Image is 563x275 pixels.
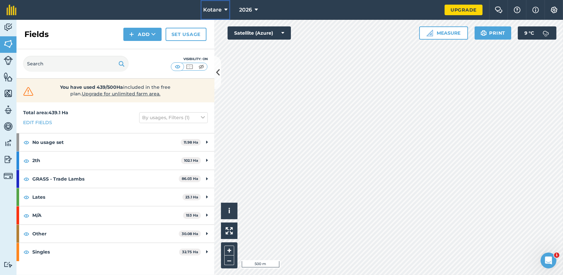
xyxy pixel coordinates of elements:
[518,26,556,40] button: 9 °C
[23,193,29,201] img: svg+xml;base64,PHN2ZyB4bWxucz0iaHR0cDovL3d3dy53My5vcmcvMjAwMC9zdmciIHdpZHRoPSIxOCIgaGVpZ2h0PSIyNC...
[182,250,198,254] strong: 32.75 Ha
[23,248,29,256] img: svg+xml;base64,PHN2ZyB4bWxucz0iaHR0cDovL3d3dy53My5vcmcvMjAwMC9zdmciIHdpZHRoPSIxOCIgaGVpZ2h0PSIyNC...
[23,230,29,238] img: svg+xml;base64,PHN2ZyB4bWxucz0iaHR0cDovL3d3dy53My5vcmcvMjAwMC9zdmciIHdpZHRoPSIxOCIgaGVpZ2h0PSIyNC...
[32,188,182,206] strong: Lates
[16,170,214,188] div: GRASS - Trade Lambs86.03 Ha
[197,63,205,70] img: svg+xml;base64,PHN2ZyB4bWxucz0iaHR0cDovL3d3dy53My5vcmcvMjAwMC9zdmciIHdpZHRoPSI1MCIgaGVpZ2h0PSI0MC...
[185,63,194,70] img: svg+xml;base64,PHN2ZyB4bWxucz0iaHR0cDovL3d3dy53My5vcmcvMjAwMC9zdmciIHdpZHRoPSI1MCIgaGVpZ2h0PSI0MC...
[532,6,539,14] img: svg+xml;base64,PHN2ZyB4bWxucz0iaHR0cDovL3d3dy53My5vcmcvMjAwMC9zdmciIHdpZHRoPSIxNyIgaGVpZ2h0PSIxNy...
[4,261,13,268] img: svg+xml;base64,PD94bWwgdmVyc2lvbj0iMS4wIiBlbmNvZGluZz0idXRmLTgiPz4KPCEtLSBHZW5lcmF0b3I6IEFkb2JlIE...
[426,30,433,36] img: Ruler icon
[524,26,534,40] span: 9 ° C
[185,195,198,199] strong: 23.1 Ha
[226,227,233,234] img: Four arrows, one pointing top left, one top right, one bottom right and the last bottom left
[228,26,291,40] button: Satellite (Azure)
[16,188,214,206] div: Lates23.1 Ha
[481,29,487,37] img: svg+xml;base64,PHN2ZyB4bWxucz0iaHR0cDovL3d3dy53My5vcmcvMjAwMC9zdmciIHdpZHRoPSIxOSIgaGVpZ2h0PSIyNC...
[495,7,503,13] img: Two speech bubbles overlapping with the left bubble in the forefront
[23,119,52,126] a: Edit fields
[224,256,234,265] button: –
[23,110,68,116] strong: Total area : 439.1 Ha
[4,105,13,115] img: svg+xml;base64,PD94bWwgdmVyc2lvbj0iMS4wIiBlbmNvZGluZz0idXRmLTgiPz4KPCEtLSBHZW5lcmF0b3I6IEFkb2JlIE...
[23,138,29,146] img: svg+xml;base64,PHN2ZyB4bWxucz0iaHR0cDovL3d3dy53My5vcmcvMjAwMC9zdmciIHdpZHRoPSIxOCIgaGVpZ2h0PSIyNC...
[4,22,13,32] img: svg+xml;base64,PD94bWwgdmVyc2lvbj0iMS4wIiBlbmNvZGluZz0idXRmLTgiPz4KPCEtLSBHZW5lcmF0b3I6IEFkb2JlIE...
[173,63,182,70] img: svg+xml;base64,PHN2ZyB4bWxucz0iaHR0cDovL3d3dy53My5vcmcvMjAwMC9zdmciIHdpZHRoPSI1MCIgaGVpZ2h0PSI0MC...
[16,133,214,151] div: No usage set11.98 Ha
[541,253,556,268] iframe: Intercom live chat
[419,26,468,40] button: Measure
[550,7,558,13] img: A cog icon
[184,140,198,145] strong: 11.98 Ha
[228,207,230,215] span: i
[23,175,29,183] img: svg+xml;base64,PHN2ZyB4bWxucz0iaHR0cDovL3d3dy53My5vcmcvMjAwMC9zdmciIHdpZHRoPSIxOCIgaGVpZ2h0PSIyNC...
[4,155,13,164] img: svg+xml;base64,PD94bWwgdmVyc2lvbj0iMS4wIiBlbmNvZGluZz0idXRmLTgiPz4KPCEtLSBHZW5lcmF0b3I6IEFkb2JlIE...
[32,170,179,188] strong: GRASS - Trade Lambs
[182,231,198,236] strong: 30.08 Ha
[4,121,13,131] img: svg+xml;base64,PD94bWwgdmVyc2lvbj0iMS4wIiBlbmNvZGluZz0idXRmLTgiPz4KPCEtLSBHZW5lcmF0b3I6IEFkb2JlIE...
[23,212,29,220] img: svg+xml;base64,PHN2ZyB4bWxucz0iaHR0cDovL3d3dy53My5vcmcvMjAwMC9zdmciIHdpZHRoPSIxOCIgaGVpZ2h0PSIyNC...
[32,133,181,151] strong: No usage set
[554,253,559,258] span: 1
[513,7,521,13] img: A question mark icon
[184,158,198,163] strong: 102.1 Ha
[16,206,214,224] div: M/A153 Ha
[4,39,13,49] img: svg+xml;base64,PHN2ZyB4bWxucz0iaHR0cDovL3d3dy53My5vcmcvMjAwMC9zdmciIHdpZHRoPSI1NiIgaGVpZ2h0PSI2MC...
[171,56,208,62] div: Visibility: On
[129,30,134,38] img: svg+xml;base64,PHN2ZyB4bWxucz0iaHR0cDovL3d3dy53My5vcmcvMjAwMC9zdmciIHdpZHRoPSIxNCIgaGVpZ2h0PSIyNC...
[23,56,129,72] input: Search
[22,86,35,96] img: svg+xml;base64,PHN2ZyB4bWxucz0iaHR0cDovL3d3dy53My5vcmcvMjAwMC9zdmciIHdpZHRoPSIzMiIgaGVpZ2h0PSIzMC...
[45,84,186,97] span: included in the free plan .
[4,72,13,82] img: svg+xml;base64,PHN2ZyB4bWxucz0iaHR0cDovL3d3dy53My5vcmcvMjAwMC9zdmciIHdpZHRoPSI1NiIgaGVpZ2h0PSI2MC...
[4,56,13,65] img: svg+xml;base64,PD94bWwgdmVyc2lvbj0iMS4wIiBlbmNvZGluZz0idXRmLTgiPz4KPCEtLSBHZW5lcmF0b3I6IEFkb2JlIE...
[139,112,208,123] button: By usages, Filters (1)
[23,157,29,165] img: svg+xml;base64,PHN2ZyB4bWxucz0iaHR0cDovL3d3dy53My5vcmcvMjAwMC9zdmciIHdpZHRoPSIxOCIgaGVpZ2h0PSIyNC...
[82,91,161,97] span: Upgrade for unlimited farm area.
[32,243,179,261] strong: Singles
[32,225,179,243] strong: Other
[4,138,13,148] img: svg+xml;base64,PD94bWwgdmVyc2lvbj0iMS4wIiBlbmNvZGluZz0idXRmLTgiPz4KPCEtLSBHZW5lcmF0b3I6IEFkb2JlIE...
[4,88,13,98] img: svg+xml;base64,PHN2ZyB4bWxucz0iaHR0cDovL3d3dy53My5vcmcvMjAwMC9zdmciIHdpZHRoPSI1NiIgaGVpZ2h0PSI2MC...
[16,225,214,243] div: Other30.08 Ha
[60,84,123,90] strong: You have used 439/500Ha
[166,28,206,41] a: Set usage
[239,6,252,14] span: 2026
[22,84,209,97] a: You have used 439/500Haincluded in the free plan.Upgrade for unlimited farm area.
[123,28,162,41] button: Add
[475,26,512,40] button: Print
[182,176,198,181] strong: 86.03 Ha
[16,152,214,169] div: 2th102.1 Ha
[186,213,198,218] strong: 153 Ha
[32,152,181,169] strong: 2th
[539,26,552,40] img: svg+xml;base64,PD94bWwgdmVyc2lvbj0iMS4wIiBlbmNvZGluZz0idXRmLTgiPz4KPCEtLSBHZW5lcmF0b3I6IEFkb2JlIE...
[445,5,483,15] a: Upgrade
[221,203,237,219] button: i
[7,5,16,15] img: fieldmargin Logo
[24,29,49,40] h2: Fields
[4,171,13,181] img: svg+xml;base64,PD94bWwgdmVyc2lvbj0iMS4wIiBlbmNvZGluZz0idXRmLTgiPz4KPCEtLSBHZW5lcmF0b3I6IEFkb2JlIE...
[203,6,222,14] span: Kotare
[224,246,234,256] button: +
[16,243,214,261] div: Singles32.75 Ha
[118,60,125,68] img: svg+xml;base64,PHN2ZyB4bWxucz0iaHR0cDovL3d3dy53My5vcmcvMjAwMC9zdmciIHdpZHRoPSIxOSIgaGVpZ2h0PSIyNC...
[32,206,183,224] strong: M/A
